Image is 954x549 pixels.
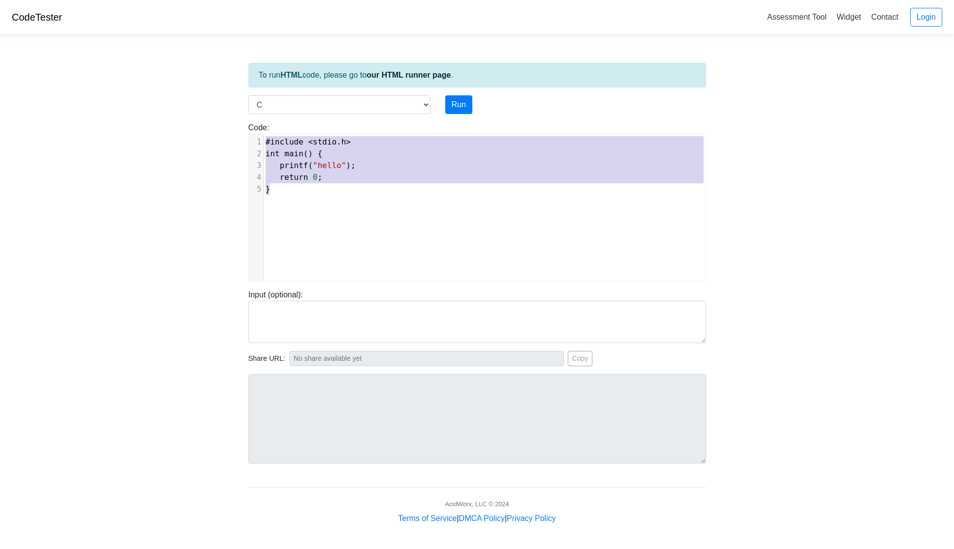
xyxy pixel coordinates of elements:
div: To run code, please go to . [248,63,706,87]
span: printf [279,161,308,170]
span: > [346,137,351,146]
span: < [308,137,313,146]
button: Run [445,95,472,114]
a: DMCA Policy [459,514,505,522]
div: Code: [241,122,713,281]
a: Assessment Tool [763,9,831,25]
a: Widget [832,9,865,25]
span: ; [266,173,323,182]
a: Login [910,8,942,27]
span: #include [266,137,304,146]
div: 3 [249,160,263,172]
div: Input (optional): [241,289,713,343]
span: } [266,184,271,194]
div: | | [398,513,555,524]
span: main [284,149,304,158]
div: 1 [249,136,263,148]
button: Copy [568,351,593,366]
a: CodeTester [12,12,62,23]
span: "hello" [313,161,346,170]
div: 5 [249,183,263,195]
div: AcidWorx, LLC © 2024 [445,499,509,509]
strong: HTML [280,71,302,79]
span: stdio [313,137,337,146]
a: Privacy Policy [507,514,556,522]
span: int [266,149,280,158]
span: ( ); [266,161,356,170]
div: 4 [249,172,263,183]
a: Contact [867,9,902,25]
span: Share URL: [248,353,285,364]
span: () { [266,149,323,158]
span: 0 [313,173,318,182]
span: . [266,137,351,146]
a: our HTML runner page [367,71,451,79]
a: Terms of Service [398,514,457,522]
div: 2 [249,148,263,160]
input: No share available yet [289,351,564,366]
span: return [279,173,308,182]
span: h [341,137,346,146]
